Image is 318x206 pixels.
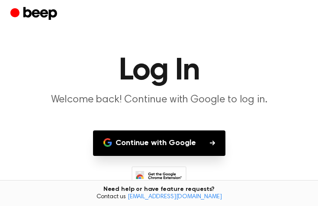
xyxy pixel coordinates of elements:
[10,93,308,106] p: Welcome back! Continue with Google to log in.
[5,193,313,201] span: Contact us
[10,6,59,22] a: Beep
[10,55,308,86] h1: Log In
[128,194,222,200] a: [EMAIL_ADDRESS][DOMAIN_NAME]
[93,130,225,156] button: Continue with Google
